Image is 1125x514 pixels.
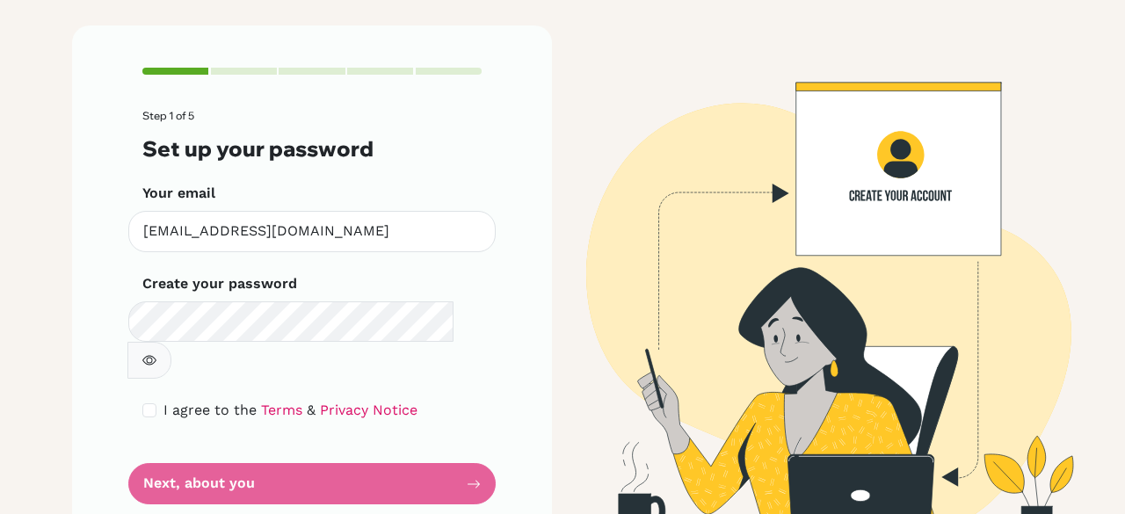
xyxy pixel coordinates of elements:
h3: Set up your password [142,136,482,162]
label: Your email [142,183,215,204]
span: Step 1 of 5 [142,109,194,122]
label: Create your password [142,273,297,294]
input: Insert your email* [128,211,496,252]
span: & [307,402,316,418]
span: I agree to the [163,402,257,418]
a: Privacy Notice [320,402,417,418]
a: Terms [261,402,302,418]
